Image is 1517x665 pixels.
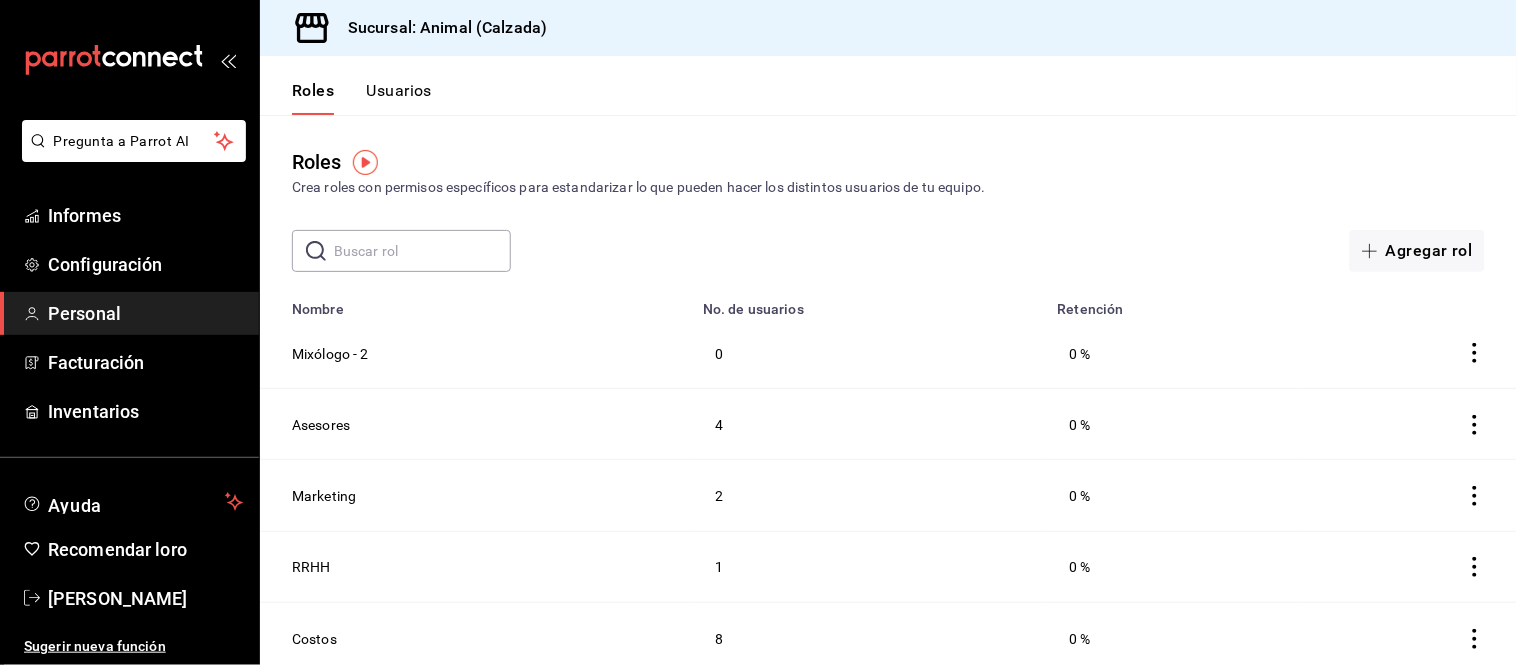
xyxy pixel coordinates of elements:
font: 4 [715,417,723,433]
font: Facturación [48,352,144,373]
font: 1 [715,560,723,576]
font: 0 % [1070,631,1091,647]
font: Pregunta a Parrot AI [54,133,190,149]
button: Asesores [292,413,350,435]
font: Sucursal: Animal (Calzada) [348,18,547,37]
font: Usuarios [366,81,432,100]
font: No. de usuarios [703,302,804,318]
button: Marketing [292,485,356,507]
font: 0 % [1070,560,1091,576]
font: 0 % [1070,346,1091,362]
button: abrir_cajón_menú [220,52,236,68]
font: Configuración [48,254,163,275]
button: comportamiento [1465,415,1485,435]
font: Sugerir nueva función [24,638,166,654]
font: Informes [48,205,121,226]
button: comportamiento [1465,486,1485,506]
font: RRHH [292,560,331,576]
img: Marcador de información sobre herramientas [353,150,378,175]
font: Agregar rol [1386,241,1473,260]
font: 0 [715,346,723,362]
font: 0 % [1070,417,1091,433]
input: Buscar rol [334,231,511,271]
div: pestañas de navegación [292,80,432,115]
button: comportamiento [1465,629,1485,649]
font: Roles [292,81,334,100]
font: Roles [292,150,342,174]
font: Nombre [292,302,344,318]
font: Inventarios [48,401,139,422]
font: Ayuda [48,495,102,516]
button: RRHH [292,556,331,578]
font: Recomendar loro [48,539,187,560]
button: Costos [292,627,337,649]
font: Marketing [292,488,356,504]
font: Retención [1058,302,1124,318]
a: Pregunta a Parrot AI [14,145,246,166]
font: Costos [292,631,337,647]
button: comportamiento [1465,557,1485,577]
font: 2 [715,488,723,504]
font: 0 % [1070,488,1091,504]
font: [PERSON_NAME] [48,588,188,609]
button: Mixólogo - 2 [292,342,369,364]
font: 8 [715,631,723,647]
button: Agregar rol [1350,230,1485,272]
font: Mixólogo - 2 [292,346,369,362]
font: Personal [48,303,121,324]
button: Pregunta a Parrot AI [22,120,246,162]
font: Crea roles con permisos específicos para estandarizar lo que pueden hacer los distintos usuarios ... [292,179,985,195]
button: comportamiento [1465,343,1485,363]
font: Asesores [292,417,350,433]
